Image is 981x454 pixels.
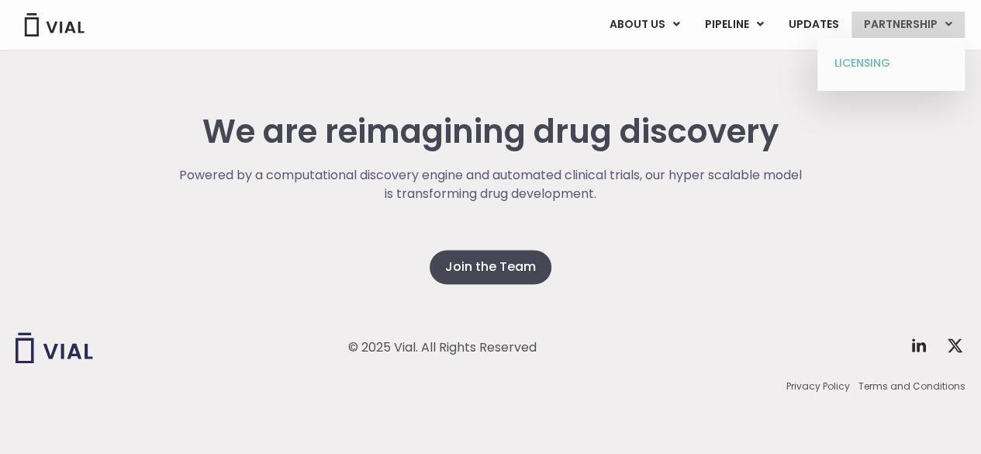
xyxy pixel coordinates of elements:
a: Join the Team [430,250,551,284]
a: UPDATES [776,12,851,38]
h2: We are reimagining drug discovery [177,113,804,151]
div: © 2025 Vial. All Rights Reserved [348,339,537,356]
a: Privacy Policy [786,379,850,393]
a: PARTNERSHIPMenu Toggle [851,12,965,38]
a: LICENSING [823,51,959,76]
p: Powered by a computational discovery engine and automated clinical trials, our hyper scalable mod... [177,166,804,203]
img: Vial logo wih "Vial" spelled out [16,332,93,363]
a: Terms and Conditions [858,379,965,393]
a: PIPELINEMenu Toggle [693,12,775,38]
img: Vial Logo [23,13,85,36]
a: ABOUT USMenu Toggle [597,12,692,38]
span: Join the Team [445,258,536,276]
